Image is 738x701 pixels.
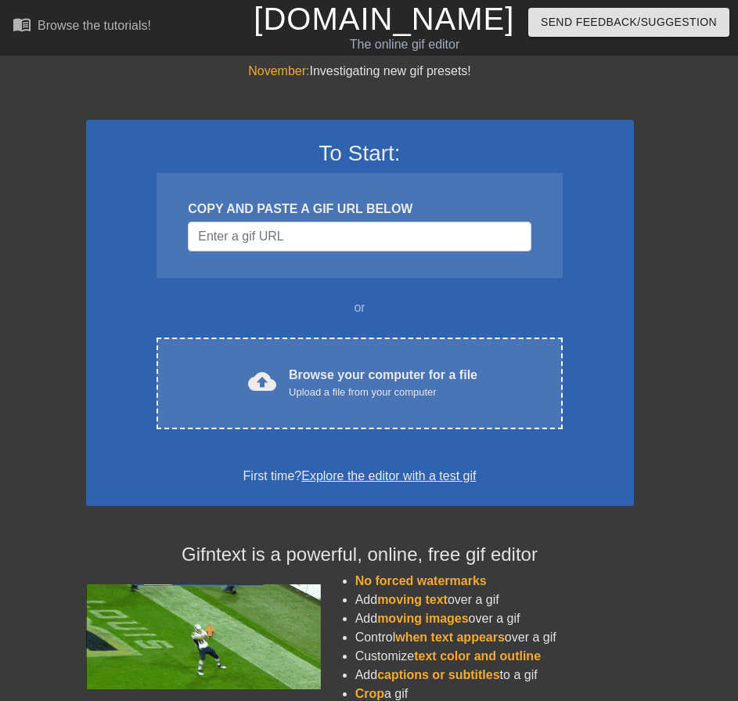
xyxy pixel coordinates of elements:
span: Send Feedback/Suggestion [541,13,717,32]
div: COPY AND PASTE A GIF URL BELOW [188,200,531,219]
a: Explore the editor with a test gif [301,469,476,482]
span: moving text [377,593,448,606]
div: Investigating new gif presets! [86,62,634,81]
li: Add over a gif [355,591,634,609]
span: Crop [355,687,384,700]
div: The online gif editor [254,35,555,54]
h4: Gifntext is a powerful, online, free gif editor [86,544,634,566]
img: football_small.gif [86,584,321,689]
span: when text appears [395,631,505,644]
span: captions or subtitles [377,668,499,681]
a: Browse the tutorials! [13,15,151,39]
h3: To Start: [106,140,614,167]
button: Send Feedback/Suggestion [528,8,729,37]
div: Browse the tutorials! [38,19,151,32]
span: moving images [377,612,468,625]
input: Username [188,222,531,251]
a: [DOMAIN_NAME] [254,2,514,36]
span: text color and outline [414,649,541,663]
span: cloud_upload [248,367,276,396]
li: Add to a gif [355,666,634,685]
li: Customize [355,647,634,666]
span: No forced watermarks [355,574,487,587]
span: menu_book [13,15,31,34]
div: Browse your computer for a file [289,366,477,400]
div: First time? [106,467,614,486]
div: or [127,298,593,317]
li: Add over a gif [355,609,634,628]
li: Control over a gif [355,628,634,647]
div: Upload a file from your computer [289,385,477,400]
span: November: [248,64,309,78]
